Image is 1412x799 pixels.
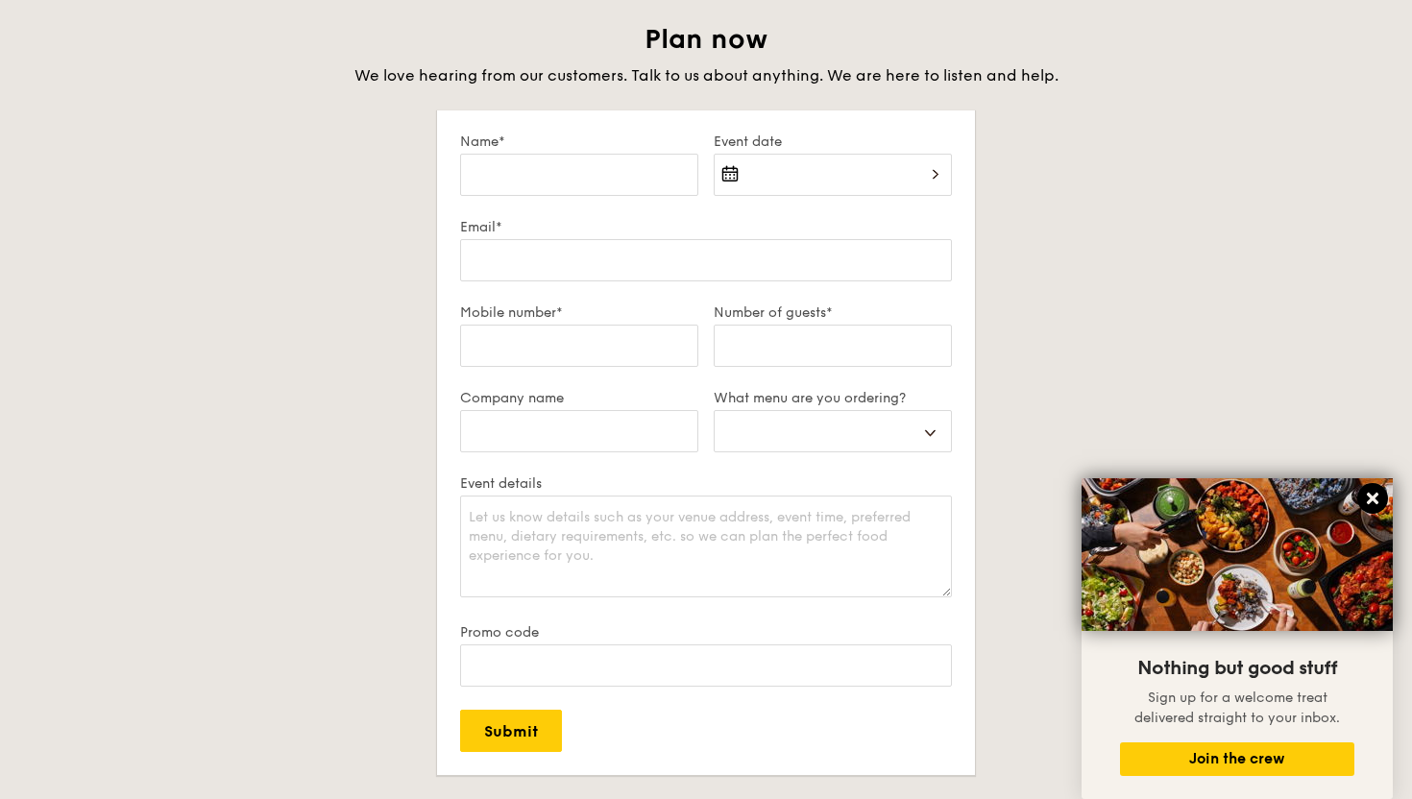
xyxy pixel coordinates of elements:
button: Join the crew [1120,742,1354,776]
label: What menu are you ordering? [714,390,952,406]
label: Promo code [460,624,952,641]
span: Sign up for a welcome treat delivered straight to your inbox. [1134,690,1340,726]
span: Plan now [645,23,768,56]
label: Event date [714,133,952,150]
label: Name* [460,133,698,150]
button: Close [1357,483,1388,514]
label: Number of guests* [714,304,952,321]
span: Nothing but good stuff [1137,657,1337,680]
img: DSC07876-Edit02-Large.jpeg [1082,478,1393,631]
input: Submit [460,710,562,752]
label: Event details [460,475,952,492]
span: We love hearing from our customers. Talk to us about anything. We are here to listen and help. [354,66,1059,85]
textarea: Let us know details such as your venue address, event time, preferred menu, dietary requirements,... [460,496,952,597]
label: Company name [460,390,698,406]
label: Mobile number* [460,304,698,321]
label: Email* [460,219,952,235]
